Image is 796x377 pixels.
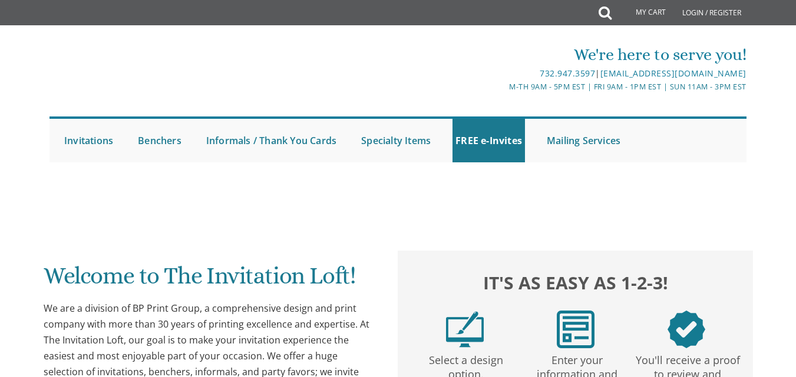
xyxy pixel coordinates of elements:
img: step3.png [668,311,705,348]
a: Mailing Services [544,119,623,162]
a: Benchers [135,119,184,162]
a: Invitations [61,119,116,162]
a: FREE e-Invites [453,119,525,162]
a: My Cart [610,1,674,25]
a: [EMAIL_ADDRESS][DOMAIN_NAME] [600,68,747,79]
a: Informals / Thank You Cards [203,119,339,162]
div: We're here to serve you! [282,43,747,66]
div: | [282,66,747,81]
div: M-Th 9am - 5pm EST | Fri 9am - 1pm EST | Sun 11am - 3pm EST [282,81,747,93]
img: step1.png [446,311,484,348]
h2: It's as easy as 1-2-3! [409,270,742,296]
a: 732.947.3597 [540,68,595,79]
a: Specialty Items [358,119,434,162]
h1: Welcome to The Invitation Loft! [44,263,376,298]
img: step2.png [557,311,594,348]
